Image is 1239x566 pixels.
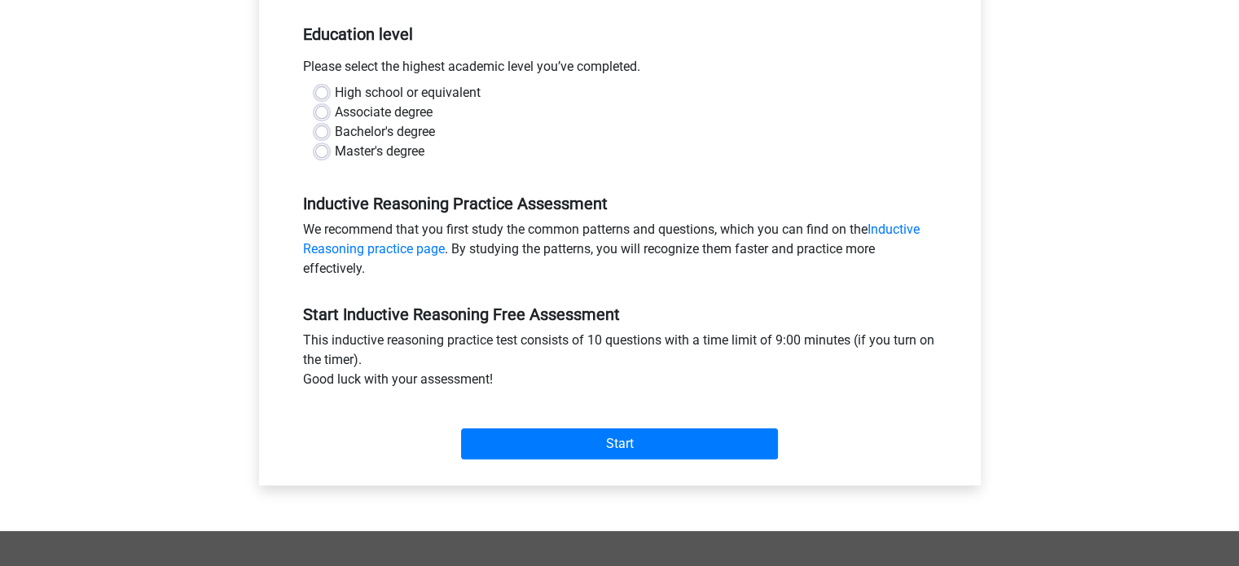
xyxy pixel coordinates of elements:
label: High school or equivalent [335,83,481,103]
input: Start [461,428,778,459]
h5: Start Inductive Reasoning Free Assessment [303,305,937,324]
div: This inductive reasoning practice test consists of 10 questions with a time limit of 9:00 minutes... [291,331,949,396]
label: Master's degree [335,142,424,161]
label: Bachelor's degree [335,122,435,142]
div: Please select the highest academic level you’ve completed. [291,57,949,83]
div: We recommend that you first study the common patterns and questions, which you can find on the . ... [291,220,949,285]
label: Associate degree [335,103,433,122]
h5: Education level [303,18,937,50]
h5: Inductive Reasoning Practice Assessment [303,194,937,213]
